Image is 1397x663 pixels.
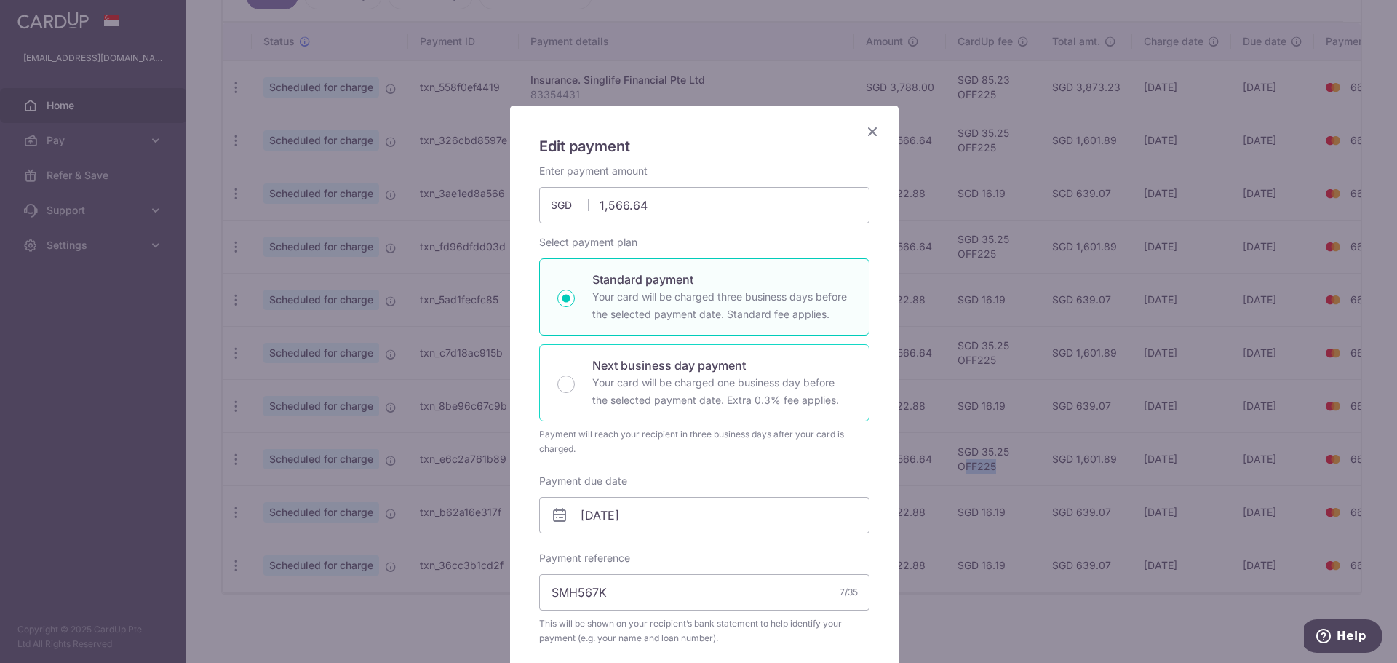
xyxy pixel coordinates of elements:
[539,427,869,456] div: Payment will reach your recipient in three business days after your card is charged.
[539,135,869,158] h5: Edit payment
[539,616,869,646] span: This will be shown on your recipient’s bank statement to help identify your payment (e.g. your na...
[1304,619,1382,656] iframe: Opens a widget where you can find more information
[539,164,648,178] label: Enter payment amount
[592,374,851,409] p: Your card will be charged one business day before the selected payment date. Extra 0.3% fee applies.
[592,288,851,323] p: Your card will be charged three business days before the selected payment date. Standard fee appl...
[864,123,881,140] button: Close
[840,585,858,600] div: 7/35
[551,198,589,213] span: SGD
[539,497,869,533] input: DD / MM / YYYY
[539,474,627,488] label: Payment due date
[539,235,637,250] label: Select payment plan
[592,357,851,374] p: Next business day payment
[592,271,851,288] p: Standard payment
[539,551,630,565] label: Payment reference
[539,187,869,223] input: 0.00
